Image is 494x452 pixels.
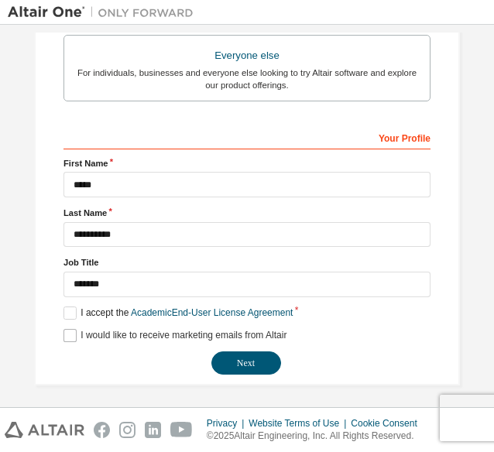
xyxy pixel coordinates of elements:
img: altair_logo.svg [5,422,84,438]
p: © 2025 Altair Engineering, Inc. All Rights Reserved. [207,430,427,443]
div: Website Terms of Use [249,417,351,430]
img: linkedin.svg [145,422,161,438]
div: Everyone else [74,45,420,67]
label: Job Title [63,256,431,269]
label: Last Name [63,207,431,219]
div: Your Profile [63,125,431,149]
label: I accept the [63,306,293,320]
label: First Name [63,157,431,169]
div: Privacy [207,417,249,430]
label: I would like to receive marketing emails from Altair [63,329,286,342]
img: Altair One [8,5,201,20]
img: instagram.svg [119,422,136,438]
img: facebook.svg [94,422,110,438]
div: For individuals, businesses and everyone else looking to try Altair software and explore our prod... [74,67,420,91]
div: Cookie Consent [351,417,426,430]
button: Next [211,351,281,375]
a: Academic End-User License Agreement [131,307,293,318]
img: youtube.svg [170,422,193,438]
